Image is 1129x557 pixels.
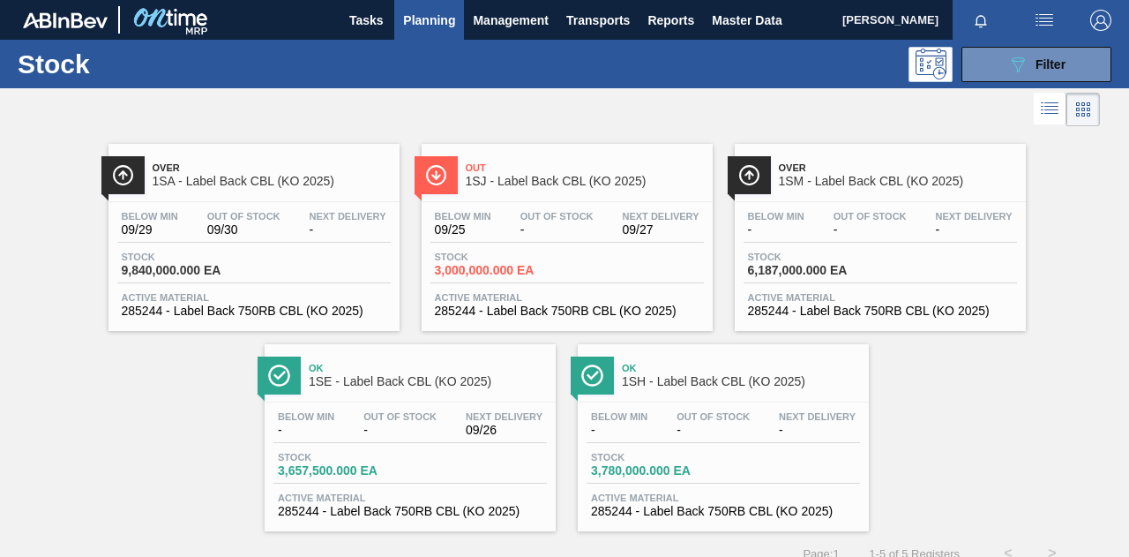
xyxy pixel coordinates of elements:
span: 285244 - Label Back 750RB CBL (KO 2025) [748,305,1013,318]
img: Ícone [425,164,447,186]
span: Out Of Stock [677,411,750,422]
span: - [591,424,647,437]
span: 1SA - Label Back CBL (KO 2025) [153,175,391,188]
span: Filter [1036,57,1065,72]
span: Stock [278,452,401,463]
img: userActions [1034,10,1055,31]
span: 09/29 [122,223,178,237]
span: 3,657,500.000 EA [278,464,401,478]
span: Over [779,162,1017,173]
div: List Vision [1034,93,1066,126]
span: Management [473,10,549,31]
span: Next Delivery [466,411,542,422]
span: 285244 - Label Back 750RB CBL (KO 2025) [278,505,542,518]
span: - [310,223,386,237]
span: Ok [622,363,860,373]
span: Active Material [591,493,856,503]
span: - [779,424,856,437]
span: Out Of Stock [207,211,280,222]
span: Planning [403,10,455,31]
span: - [834,223,907,237]
span: - [677,424,750,437]
a: ÍconeOver1SM - Label Back CBL (KO 2025)Below Min-Out Of Stock-Next Delivery-Stock6,187,000.000 EA... [722,131,1035,331]
span: Out Of Stock [834,211,907,222]
span: Stock [591,452,714,463]
img: Ícone [112,164,134,186]
span: - [278,424,334,437]
span: 1SH - Label Back CBL (KO 2025) [622,375,860,388]
span: - [520,223,594,237]
div: Card Vision [1066,93,1100,126]
span: 9,840,000.000 EA [122,264,245,277]
span: 1SM - Label Back CBL (KO 2025) [779,175,1017,188]
span: Below Min [435,211,491,222]
button: Notifications [953,8,1009,33]
a: ÍconeOk1SE - Label Back CBL (KO 2025)Below Min-Out Of Stock-Next Delivery09/26Stock3,657,500.000 ... [251,331,564,531]
span: Out [466,162,704,173]
a: ÍconeOut1SJ - Label Back CBL (KO 2025)Below Min09/25Out Of Stock-Next Delivery09/27Stock3,000,000... [408,131,722,331]
span: 285244 - Label Back 750RB CBL (KO 2025) [435,305,699,318]
span: Below Min [278,411,334,422]
span: 285244 - Label Back 750RB CBL (KO 2025) [122,305,386,318]
span: Stock [748,252,871,262]
img: Ícone [581,365,603,387]
span: 09/26 [466,424,542,437]
span: Stock [435,252,558,262]
span: 3,000,000.000 EA [435,264,558,277]
h1: Stock [18,54,261,74]
span: Active Material [278,493,542,503]
span: Below Min [122,211,178,222]
span: 1SJ - Label Back CBL (KO 2025) [466,175,704,188]
span: - [363,424,437,437]
span: Next Delivery [310,211,386,222]
span: Reports [647,10,694,31]
span: Below Min [591,411,647,422]
a: ÍconeOver1SA - Label Back CBL (KO 2025)Below Min09/29Out Of Stock09/30Next Delivery-Stock9,840,00... [95,131,408,331]
span: Out Of Stock [363,411,437,422]
img: Logout [1090,10,1111,31]
span: Out Of Stock [520,211,594,222]
img: Ícone [268,365,290,387]
span: 09/30 [207,223,280,237]
span: Stock [122,252,245,262]
span: 6,187,000.000 EA [748,264,871,277]
span: Tasks [347,10,385,31]
span: 3,780,000.000 EA [591,464,714,478]
span: Below Min [748,211,804,222]
span: 285244 - Label Back 750RB CBL (KO 2025) [591,505,856,518]
span: Active Material [122,292,386,303]
span: Transports [566,10,630,31]
span: Master Data [712,10,781,31]
span: Active Material [748,292,1013,303]
span: Next Delivery [623,211,699,222]
div: Programming: no user selected [908,47,953,82]
span: Ok [309,363,547,373]
a: ÍconeOk1SH - Label Back CBL (KO 2025)Below Min-Out Of Stock-Next Delivery-Stock3,780,000.000 EAAc... [564,331,878,531]
button: Filter [961,47,1111,82]
img: TNhmsLtSVTkK8tSr43FrP2fwEKptu5GPRR3wAAAABJRU5ErkJggg== [23,12,108,28]
span: - [748,223,804,237]
span: 09/27 [623,223,699,237]
span: - [936,223,1013,237]
span: 1SE - Label Back CBL (KO 2025) [309,375,547,388]
span: Active Material [435,292,699,303]
span: Next Delivery [779,411,856,422]
span: Over [153,162,391,173]
span: Next Delivery [936,211,1013,222]
span: 09/25 [435,223,491,237]
img: Ícone [738,164,760,186]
